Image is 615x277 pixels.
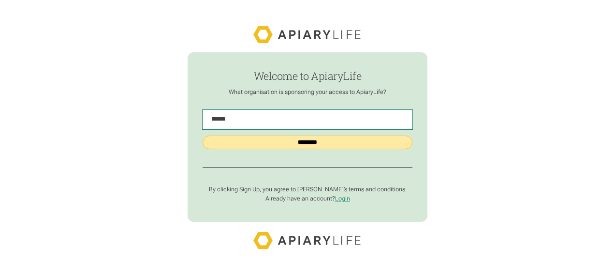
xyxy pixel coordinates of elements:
[335,195,350,202] a: Login
[203,88,413,96] p: What organisation is sponsoring your access to ApiaryLife?
[203,195,413,202] p: Already have an account?
[188,52,428,221] form: find-employer
[203,70,413,82] h1: Welcome to ApiaryLife
[203,185,413,193] p: By clicking Sign Up, you agree to [PERSON_NAME]’s terms and conditions.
